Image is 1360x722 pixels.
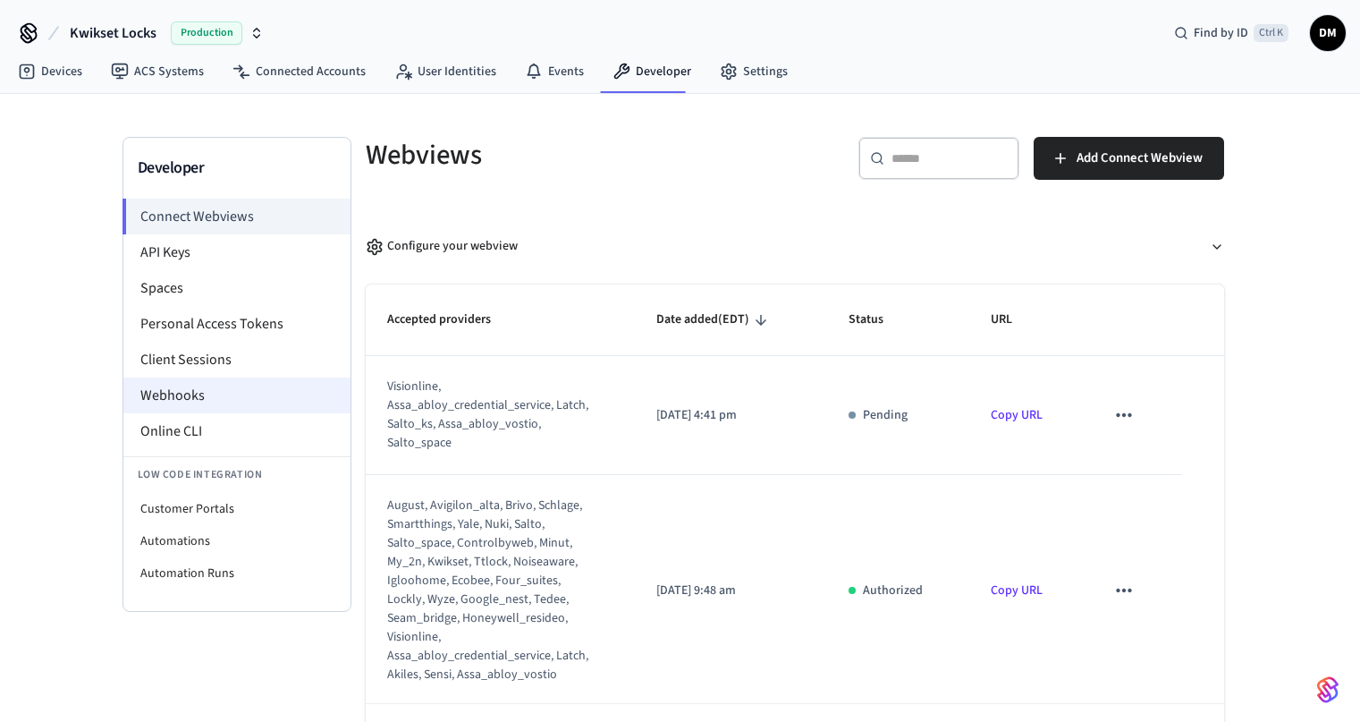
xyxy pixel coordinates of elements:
[387,378,592,453] div: visionline, assa_abloy_credential_service, latch, salto_ks, assa_abloy_vostio, salto_space
[380,55,511,88] a: User Identities
[123,493,351,525] li: Customer Portals
[511,55,598,88] a: Events
[123,525,351,557] li: Automations
[123,234,351,270] li: API Keys
[366,137,784,174] h5: Webviews
[123,557,351,590] li: Automation Runs
[991,406,1043,424] a: Copy URL
[70,22,156,44] span: Kwikset Locks
[1194,24,1248,42] span: Find by ID
[863,582,923,600] p: Authorized
[123,306,351,342] li: Personal Access Tokens
[171,21,242,45] span: Production
[656,406,806,425] p: [DATE] 4:41 pm
[991,582,1043,599] a: Copy URL
[863,406,908,425] p: Pending
[656,306,773,334] span: Date added(EDT)
[387,306,514,334] span: Accepted providers
[387,497,592,684] div: august, avigilon_alta, brivo, schlage, smartthings, yale, nuki, salto, salto_space, controlbyweb,...
[366,237,518,256] div: Configure your webview
[123,378,351,413] li: Webhooks
[598,55,705,88] a: Developer
[991,306,1035,334] span: URL
[1160,17,1303,49] div: Find by IDCtrl K
[1310,15,1346,51] button: DM
[1034,137,1224,180] button: Add Connect Webview
[218,55,380,88] a: Connected Accounts
[123,456,351,493] li: Low Code Integration
[123,413,351,449] li: Online CLI
[123,342,351,378] li: Client Sessions
[122,199,351,234] li: Connect Webviews
[1254,24,1288,42] span: Ctrl K
[1312,17,1344,49] span: DM
[1077,147,1203,170] span: Add Connect Webview
[1317,675,1339,704] img: SeamLogoGradient.69752ec5.svg
[4,55,97,88] a: Devices
[656,582,806,600] p: [DATE] 9:48 am
[849,306,907,334] span: Status
[123,270,351,306] li: Spaces
[138,156,336,181] h3: Developer
[366,223,1224,270] button: Configure your webview
[705,55,802,88] a: Settings
[97,55,218,88] a: ACS Systems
